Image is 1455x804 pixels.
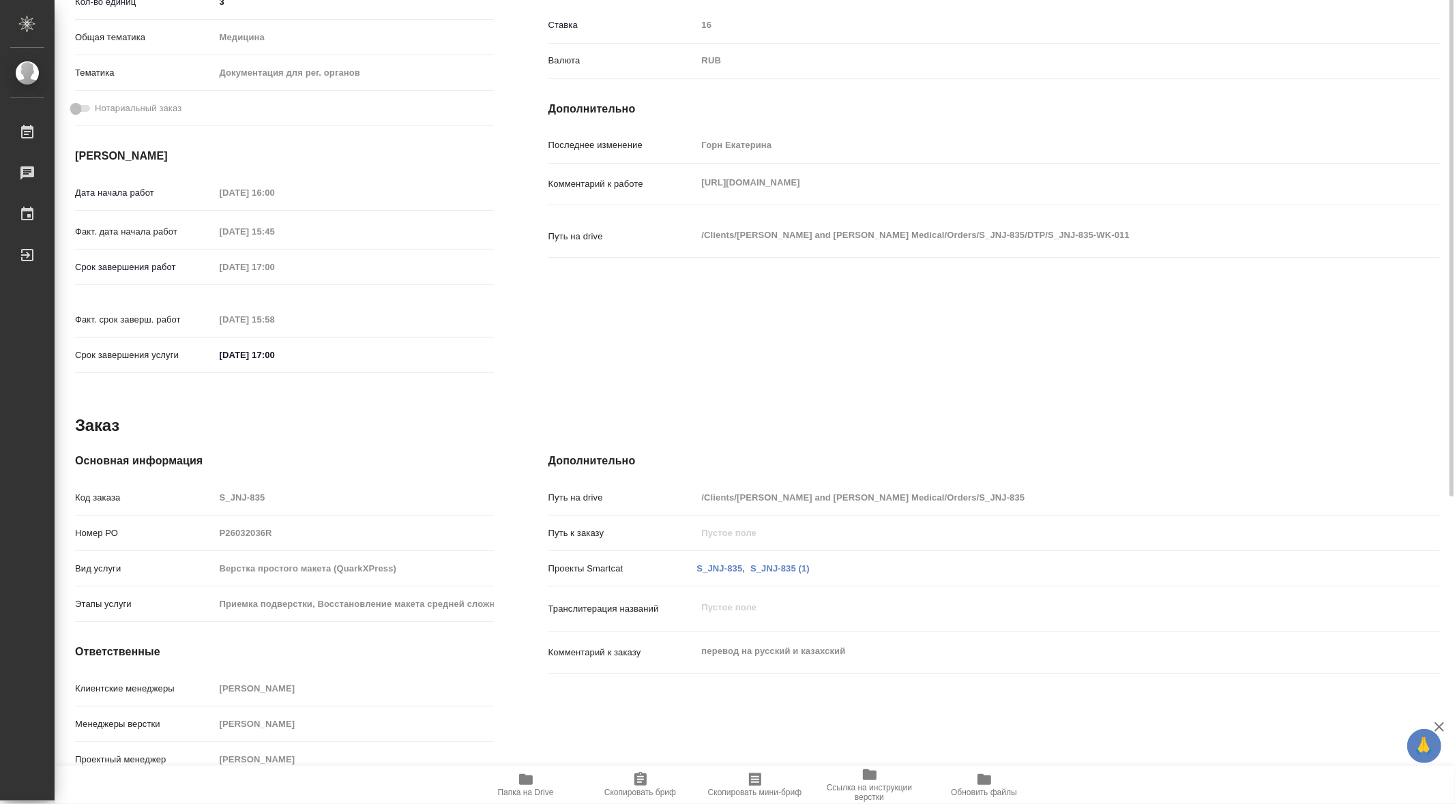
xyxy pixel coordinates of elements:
[812,766,927,804] button: Ссылка на инструкции верстки
[75,66,215,80] p: Тематика
[215,488,494,507] input: Пустое поле
[215,222,334,241] input: Пустое поле
[215,183,334,203] input: Пустое поле
[548,646,697,659] p: Комментарий к заказу
[75,225,215,239] p: Факт. дата начала работ
[215,310,334,329] input: Пустое поле
[697,224,1366,247] textarea: /Clients/[PERSON_NAME] and [PERSON_NAME] Medical/Orders/S_JNJ-835/DTP/S_JNJ-835-WK-011
[927,766,1042,804] button: Обновить файлы
[75,526,215,540] p: Номер РО
[75,348,215,362] p: Срок завершения услуги
[215,257,334,277] input: Пустое поле
[697,171,1366,194] textarea: [URL][DOMAIN_NAME]
[215,714,494,734] input: Пустое поле
[951,788,1017,797] span: Обновить файлы
[75,313,215,327] p: Факт. срок заверш. работ
[215,749,494,769] input: Пустое поле
[548,138,697,152] p: Последнее изменение
[215,61,494,85] div: Документация для рег. органов
[75,597,215,611] p: Этапы услуги
[548,453,1440,469] h4: Дополнительно
[697,563,746,574] a: S_JNJ-835,
[95,102,181,115] span: Нотариальный заказ
[697,640,1366,663] textarea: перевод на русский и казахский
[548,526,697,540] p: Путь к заказу
[1413,732,1436,760] span: 🙏
[708,788,802,797] span: Скопировать мини-бриф
[215,559,494,578] input: Пустое поле
[548,54,697,68] p: Валюта
[548,491,697,505] p: Путь на drive
[697,523,1366,543] input: Пустое поле
[583,766,698,804] button: Скопировать бриф
[750,563,810,574] a: S_JNJ-835 (1)
[215,523,494,543] input: Пустое поле
[75,186,215,200] p: Дата начала работ
[548,101,1440,117] h4: Дополнительно
[75,453,494,469] h4: Основная информация
[548,602,697,616] p: Транслитерация названий
[215,594,494,614] input: Пустое поле
[75,31,215,44] p: Общая тематика
[469,766,583,804] button: Папка на Drive
[821,783,919,802] span: Ссылка на инструкции верстки
[215,345,334,365] input: ✎ Введи что-нибудь
[215,26,494,49] div: Медицина
[75,644,494,660] h4: Ответственные
[75,148,494,164] h4: [PERSON_NAME]
[75,753,215,766] p: Проектный менеджер
[548,230,697,243] p: Путь на drive
[75,260,215,274] p: Срок завершения работ
[215,679,494,698] input: Пустое поле
[498,788,554,797] span: Папка на Drive
[75,491,215,505] p: Код заказа
[548,562,697,576] p: Проекты Smartcat
[697,49,1366,72] div: RUB
[698,766,812,804] button: Скопировать мини-бриф
[75,562,215,576] p: Вид услуги
[697,15,1366,35] input: Пустое поле
[75,717,215,731] p: Менеджеры верстки
[75,415,119,436] h2: Заказ
[75,682,215,696] p: Клиентские менеджеры
[697,135,1366,155] input: Пустое поле
[1407,729,1441,763] button: 🙏
[697,488,1366,507] input: Пустое поле
[548,177,697,191] p: Комментарий к работе
[604,788,676,797] span: Скопировать бриф
[548,18,697,32] p: Ставка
